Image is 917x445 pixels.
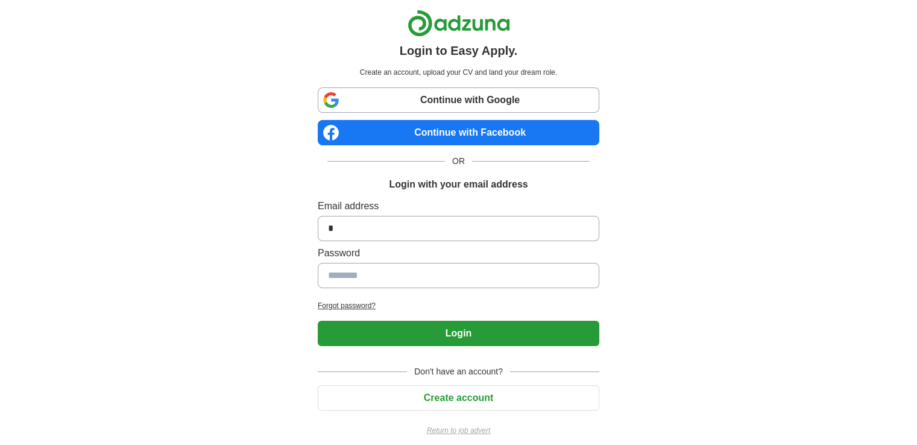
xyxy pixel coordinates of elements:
[400,42,518,60] h1: Login to Easy Apply.
[318,199,599,213] label: Email address
[318,385,599,411] button: Create account
[407,365,510,378] span: Don't have an account?
[318,425,599,436] a: Return to job advert
[318,393,599,403] a: Create account
[318,300,599,311] a: Forgot password?
[318,246,599,260] label: Password
[445,155,472,168] span: OR
[318,87,599,113] a: Continue with Google
[318,120,599,145] a: Continue with Facebook
[320,67,597,78] p: Create an account, upload your CV and land your dream role.
[318,321,599,346] button: Login
[389,177,528,192] h1: Login with your email address
[408,10,510,37] img: Adzuna logo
